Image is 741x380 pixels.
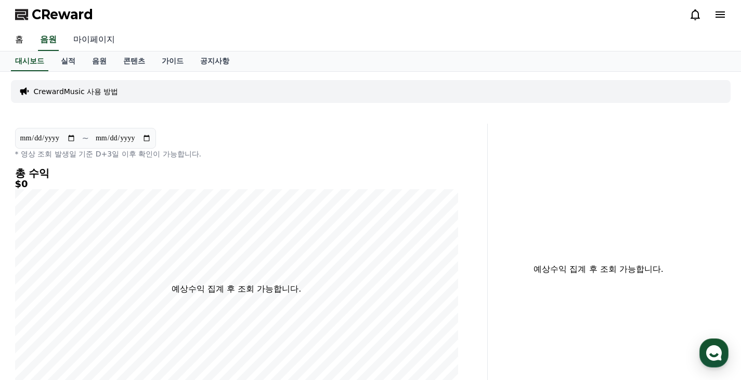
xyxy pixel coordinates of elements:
span: 대화 [95,310,108,318]
span: 홈 [33,309,39,318]
a: 실적 [53,51,84,71]
p: 예상수익 집계 후 조회 가능합니다. [496,263,701,276]
a: 음원 [38,29,59,51]
a: 콘텐츠 [115,51,153,71]
a: 공지사항 [192,51,238,71]
p: ~ [82,132,89,145]
a: 홈 [7,29,32,51]
a: 가이드 [153,51,192,71]
p: * 영상 조회 발생일 기준 D+3일 이후 확인이 가능합니다. [15,149,458,159]
a: 음원 [84,51,115,71]
a: CrewardMusic 사용 방법 [34,86,119,97]
a: 대시보드 [11,51,48,71]
h4: 총 수익 [15,167,458,179]
p: 예상수익 집계 후 조회 가능합니다. [172,283,301,295]
h5: $0 [15,179,458,189]
a: 홈 [3,294,69,320]
a: 대화 [69,294,134,320]
a: 설정 [134,294,200,320]
span: 설정 [161,309,173,318]
span: CReward [32,6,93,23]
a: CReward [15,6,93,23]
a: 마이페이지 [65,29,123,51]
